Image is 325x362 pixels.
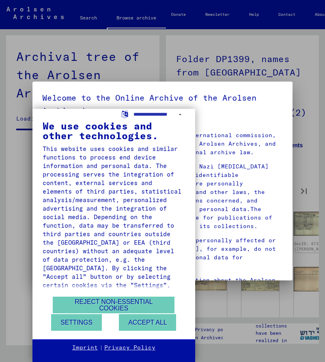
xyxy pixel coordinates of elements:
button: Settings [51,314,102,331]
a: Imprint [72,344,98,352]
button: Reject non-essential cookies [53,297,174,313]
div: This website uses cookies and similar functions to process end device information and personal da... [43,144,185,332]
div: We use cookies and other technologies. [43,121,185,140]
a: Privacy Policy [104,344,155,352]
button: Accept all [119,314,176,331]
